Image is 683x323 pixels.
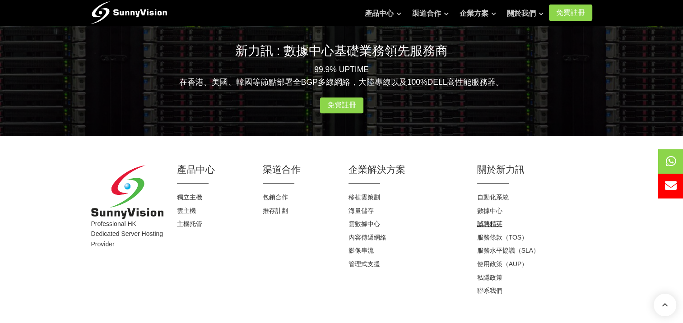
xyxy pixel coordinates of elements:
[91,42,592,60] h2: 新力訊 : 數據中心基礎業務領先服務商
[263,194,288,201] a: 包銷合作
[263,163,335,176] h2: 渠道合作
[348,247,374,254] a: 影像串流
[320,97,363,114] a: 免費註冊
[348,207,374,214] a: 海量儲存
[348,234,386,241] a: 內容傳遞網絡
[177,194,202,201] a: 獨立主機
[84,165,170,297] div: Professional HK Dedicated Server Hosting Provider
[460,5,496,23] a: 企業方案
[91,165,163,219] img: SunnyVision Limited
[412,5,449,23] a: 渠道合作
[177,163,249,176] h2: 產品中心
[348,194,380,201] a: 移植雲策劃
[477,194,509,201] a: 自動化系統
[177,207,196,214] a: 雲主機
[477,287,502,294] a: 聯系我們
[549,5,592,21] a: 免費註冊
[177,220,202,227] a: 主機托管
[91,63,592,88] p: 99.9% UPTIME 在香港、美國、韓國等節點部署全BGP多線網絡，大陸專線以及100%DELL高性能服務器。
[477,234,528,241] a: 服務條款（TOS）
[477,163,592,176] h2: 關於新力訊
[348,220,380,227] a: 雲數據中心
[348,260,380,268] a: 管理式支援
[477,260,528,268] a: 使用政策（AUP）
[365,5,401,23] a: 產品中心
[477,220,502,227] a: 誠聘精英
[477,247,539,254] a: 服務水平協議（SLA）
[263,207,288,214] a: 推存計劃
[348,163,464,176] h2: 企業解決方案
[477,274,502,281] a: 私隱政策
[507,5,544,23] a: 關於我們
[477,207,502,214] a: 數據中心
